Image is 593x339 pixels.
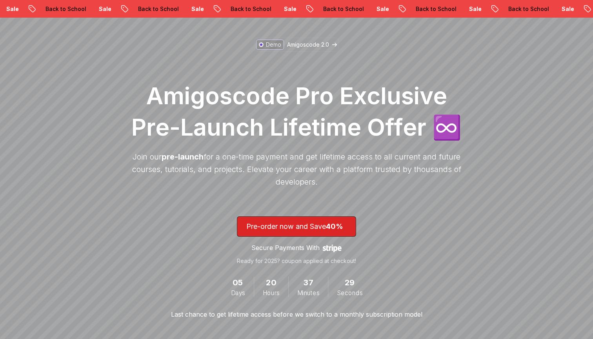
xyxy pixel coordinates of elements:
[303,277,313,289] span: 37 Minutes
[231,288,245,297] span: Days
[461,5,486,13] p: Sale
[407,5,461,13] p: Back to School
[500,5,553,13] p: Back to School
[171,310,422,319] p: Last chance to get lifetime access before we switch to a monthly subscription model
[237,216,356,265] a: lifetime-access
[183,5,208,13] p: Sale
[266,41,281,49] p: Demo
[128,150,465,188] p: Join our for a one-time payment and get lifetime access to all current and future courses, tutori...
[263,288,280,297] span: Hours
[128,80,465,143] h1: Amigoscode Pro Exclusive Pre-Launch Lifetime Offer ♾️
[297,288,319,297] span: Minutes
[233,277,244,289] span: 5 Days
[337,288,362,297] span: Seconds
[130,5,183,13] p: Back to School
[326,222,343,230] span: 40%
[91,5,116,13] p: Sale
[276,5,301,13] p: Sale
[237,257,356,265] p: Ready for 2025? coupon applied at checkout!
[162,152,204,161] span: pre-launch
[222,5,276,13] p: Back to School
[37,5,91,13] p: Back to School
[345,277,355,289] span: 29 Seconds
[246,221,347,232] p: Pre-order now and Save
[553,5,578,13] p: Sale
[251,243,320,252] p: Secure Payments With
[254,38,339,52] a: DemoAmigoscode 2.0
[266,277,276,289] span: 20 Hours
[287,41,329,49] p: Amigoscode 2.0
[315,5,368,13] p: Back to School
[368,5,393,13] p: Sale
